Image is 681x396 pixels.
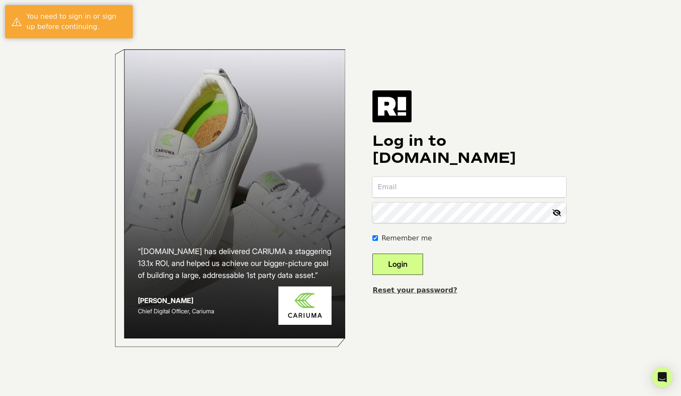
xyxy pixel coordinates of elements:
[652,367,672,387] div: Open Intercom Messenger
[381,233,432,243] label: Remember me
[278,286,332,325] img: Cariuma
[138,246,332,281] h2: “[DOMAIN_NAME] has delivered CARIUMA a staggering 13.1x ROI, and helped us achieve our bigger-pic...
[372,254,423,275] button: Login
[372,90,412,122] img: Retention.com
[138,296,193,305] strong: [PERSON_NAME]
[372,133,566,167] h1: Log in to [DOMAIN_NAME]
[138,307,214,315] span: Chief Digital Officer, Cariuma
[372,286,457,294] a: Reset your password?
[372,177,566,197] input: Email
[26,12,126,32] div: You need to sign in or sign up before continuing.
